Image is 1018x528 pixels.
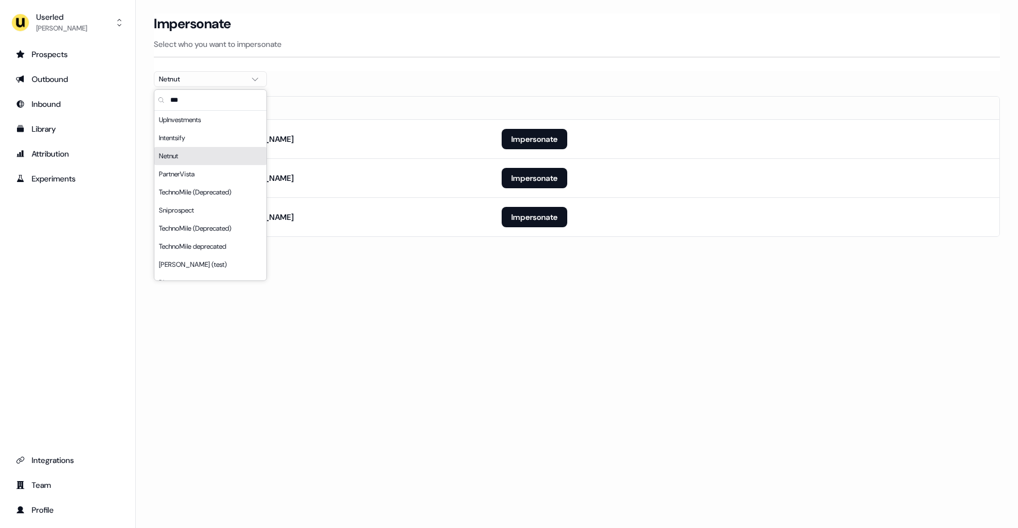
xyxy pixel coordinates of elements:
[16,173,119,184] div: Experiments
[154,183,266,201] div: TechnoMile (Deprecated)
[154,15,231,32] h3: Impersonate
[9,45,126,63] a: Go to prospects
[9,120,126,138] a: Go to templates
[154,201,266,219] div: Sniprospect
[9,476,126,494] a: Go to team
[36,23,87,34] div: [PERSON_NAME]
[154,256,266,274] div: [PERSON_NAME] (test)
[16,479,119,491] div: Team
[502,168,567,188] button: Impersonate
[16,73,119,85] div: Outbound
[502,129,567,149] button: Impersonate
[16,49,119,60] div: Prospects
[154,111,266,129] div: UpInvestments
[154,147,266,165] div: Netnut
[16,455,119,466] div: Integrations
[9,451,126,469] a: Go to integrations
[154,165,266,183] div: PartnerVista
[154,129,266,147] div: Intentsify
[9,145,126,163] a: Go to attribution
[154,219,266,237] div: TechnoMile (Deprecated)
[16,98,119,110] div: Inbound
[154,38,1000,50] p: Select who you want to impersonate
[36,11,87,23] div: Userled
[154,97,493,119] th: Email
[9,95,126,113] a: Go to Inbound
[159,73,244,85] div: Netnut
[9,501,126,519] a: Go to profile
[502,207,567,227] button: Impersonate
[154,237,266,256] div: TechnoMile deprecated
[9,9,126,36] button: Userled[PERSON_NAME]
[16,148,119,159] div: Attribution
[9,70,126,88] a: Go to outbound experience
[16,504,119,516] div: Profile
[154,71,267,87] button: Netnut
[9,170,126,188] a: Go to experiments
[16,123,119,135] div: Library
[154,274,266,292] div: Pigment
